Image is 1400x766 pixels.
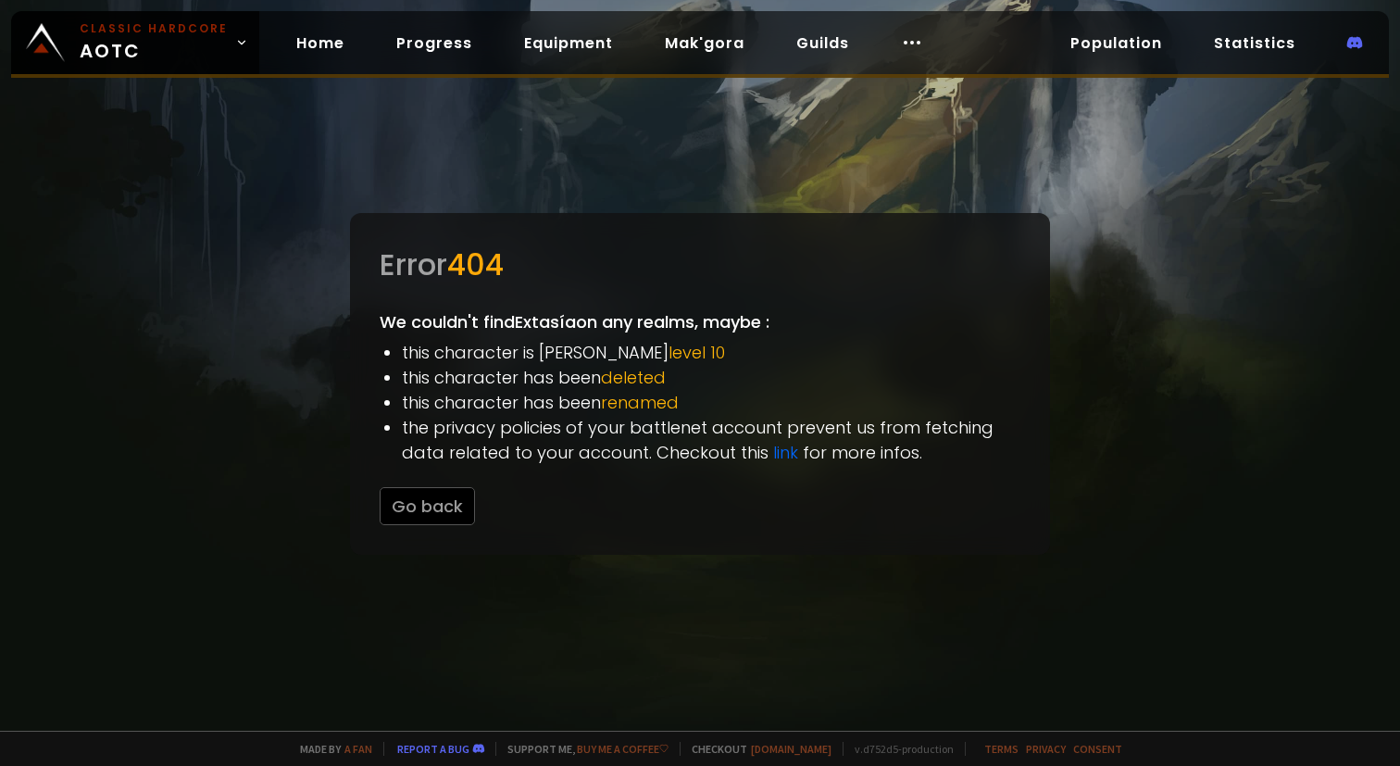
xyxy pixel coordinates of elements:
span: v. d752d5 - production [843,742,954,756]
a: Go back [380,495,475,518]
span: renamed [601,391,679,414]
a: Mak'gora [650,24,759,62]
div: Error [380,243,1020,287]
a: Equipment [509,24,628,62]
a: Home [281,24,359,62]
a: Privacy [1026,742,1066,756]
span: AOTC [80,20,228,65]
span: level 10 [669,341,725,364]
span: Checkout [680,742,831,756]
li: this character is [PERSON_NAME] [402,340,1020,365]
li: this character has been [402,365,1020,390]
span: deleted [601,366,666,389]
a: Report a bug [397,742,469,756]
a: [DOMAIN_NAME] [751,742,831,756]
a: Progress [381,24,487,62]
span: Made by [289,742,372,756]
a: Buy me a coffee [577,742,669,756]
a: Terms [984,742,1019,756]
span: 404 [447,244,504,285]
li: the privacy policies of your battlenet account prevent us from fetching data related to your acco... [402,415,1020,465]
a: Guilds [781,24,864,62]
span: Support me, [495,742,669,756]
small: Classic Hardcore [80,20,228,37]
a: Classic HardcoreAOTC [11,11,259,74]
a: Consent [1073,742,1122,756]
a: Population [1056,24,1177,62]
div: We couldn't find Extasía on any realms, maybe : [350,213,1050,555]
a: a fan [344,742,372,756]
button: Go back [380,487,475,525]
a: Statistics [1199,24,1310,62]
a: link [773,441,798,464]
li: this character has been [402,390,1020,415]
